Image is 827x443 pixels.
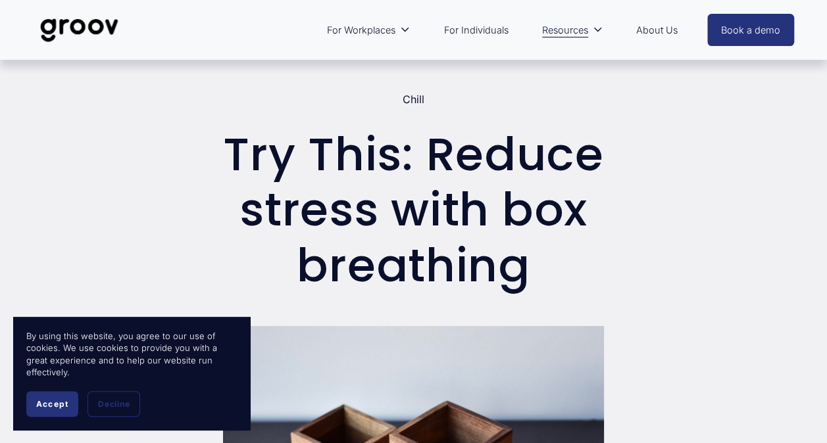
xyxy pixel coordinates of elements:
[26,391,78,417] button: Accept
[320,15,416,45] a: folder dropdown
[26,330,237,378] p: By using this website, you agree to our use of cookies. We use cookies to provide you with a grea...
[707,14,794,46] a: Book a demo
[36,399,68,409] span: Accept
[98,399,130,409] span: Decline
[437,15,514,45] a: For Individuals
[327,22,395,39] span: For Workplaces
[33,9,126,52] img: Groov | Unlock Human Potential at Work and in Life
[223,127,603,293] h1: Try This: Reduce stress with box breathing
[630,15,684,45] a: About Us
[13,317,250,430] section: Cookie banner
[403,93,424,106] a: Chill
[88,391,140,417] button: Decline
[542,22,588,39] span: Resources
[536,15,609,45] a: folder dropdown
